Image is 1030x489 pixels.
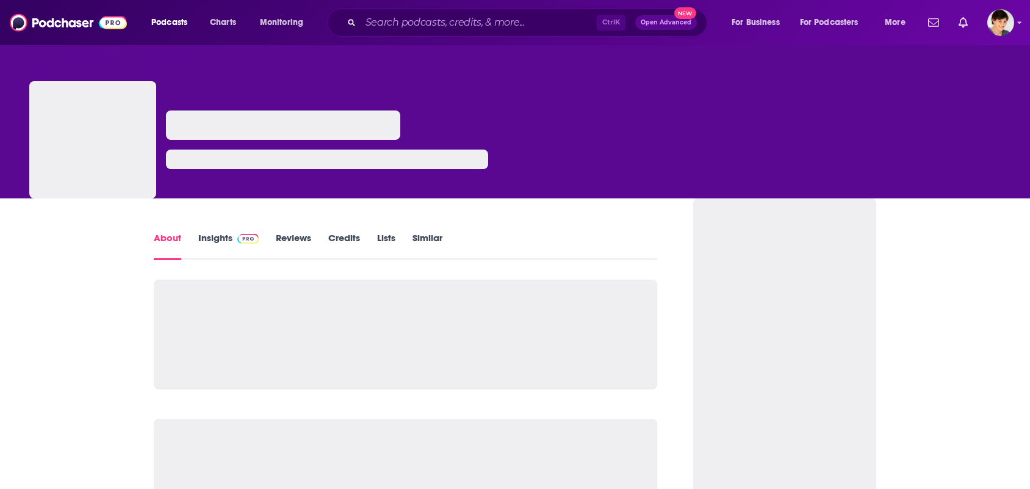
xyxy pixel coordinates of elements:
a: About [154,232,181,260]
img: User Profile [987,9,1014,36]
button: Open AdvancedNew [635,15,697,30]
span: Monitoring [260,14,303,31]
span: For Business [732,14,780,31]
span: Ctrl K [597,15,625,31]
a: Show notifications dropdown [923,12,944,33]
button: Show profile menu [987,9,1014,36]
a: Charts [202,13,243,32]
div: Search podcasts, credits, & more... [339,9,719,37]
button: open menu [876,13,921,32]
span: Open Advanced [641,20,691,26]
img: Podchaser Pro [237,234,259,244]
button: open menu [792,13,876,32]
a: Reviews [276,232,311,260]
span: For Podcasters [800,14,859,31]
button: open menu [143,13,203,32]
span: Logged in as bethwouldknow [987,9,1014,36]
button: open menu [723,13,795,32]
a: Similar [412,232,442,260]
span: Charts [210,14,236,31]
input: Search podcasts, credits, & more... [361,13,597,32]
a: Show notifications dropdown [954,12,973,33]
span: More [885,14,906,31]
span: New [674,7,696,19]
a: Credits [328,232,360,260]
a: InsightsPodchaser Pro [198,232,259,260]
img: Podchaser - Follow, Share and Rate Podcasts [10,11,127,34]
span: Podcasts [151,14,187,31]
button: open menu [251,13,319,32]
a: Lists [377,232,395,260]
